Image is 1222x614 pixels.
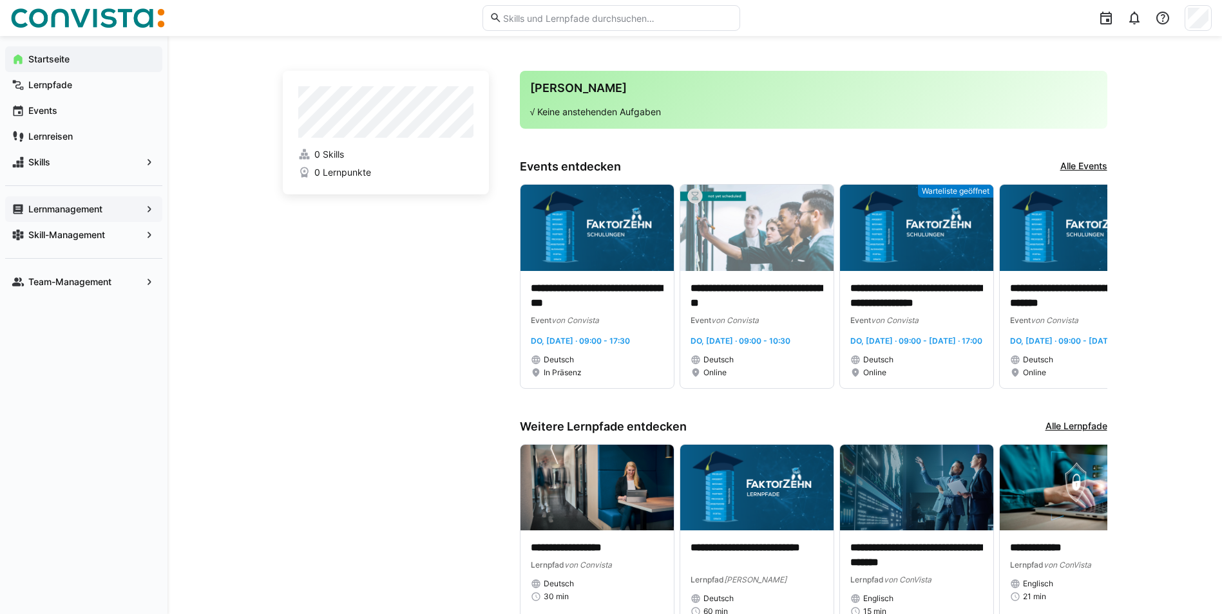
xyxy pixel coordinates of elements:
span: Englisch [863,593,893,604]
a: Alle Lernpfade [1045,420,1107,434]
span: Online [1023,367,1046,378]
img: image [1000,185,1153,271]
span: Lernpfad [531,560,564,570]
span: 0 Lernpunkte [314,166,371,179]
span: Lernpfad [850,575,884,584]
span: Deutsch [703,355,734,365]
span: Event [531,315,551,325]
span: von Convista [1031,315,1078,325]
h3: [PERSON_NAME] [530,81,1097,95]
span: In Präsenz [544,367,582,378]
span: Deutsch [863,355,893,365]
span: von Convista [871,315,919,325]
span: Lernpfad [691,575,724,584]
a: Alle Events [1060,160,1107,174]
input: Skills und Lernpfade durchsuchen… [502,12,732,24]
span: von Convista [564,560,612,570]
img: image [520,445,674,531]
span: von Convista [711,315,759,325]
span: Do, [DATE] · 09:00 - 10:30 [691,336,790,346]
span: Event [691,315,711,325]
span: Event [1010,315,1031,325]
a: 0 Skills [298,148,473,161]
span: Event [850,315,871,325]
p: √ Keine anstehenden Aufgaben [530,106,1097,118]
span: Do, [DATE] · 09:00 - [DATE] · 17:00 [1010,336,1142,346]
span: Deutsch [544,355,574,365]
img: image [680,445,834,531]
span: von Convista [551,315,599,325]
span: von ConVista [884,575,931,584]
span: Lernpfad [1010,560,1044,570]
img: image [680,185,834,271]
span: Do, [DATE] · 09:00 - 17:30 [531,336,630,346]
h3: Weitere Lernpfade entdecken [520,420,687,434]
span: Deutsch [544,579,574,589]
span: Do, [DATE] · 09:00 - [DATE] · 17:00 [850,336,982,346]
img: image [840,445,993,531]
span: 30 min [544,591,569,602]
h3: Events entdecken [520,160,621,174]
span: [PERSON_NAME] [724,575,787,584]
img: image [1000,445,1153,531]
span: Warteliste geöffnet [922,186,989,196]
span: von ConVista [1044,560,1091,570]
span: Deutsch [1023,355,1053,365]
img: image [840,185,993,271]
span: Englisch [1023,579,1053,589]
span: Deutsch [703,593,734,604]
span: 0 Skills [314,148,344,161]
span: 21 min [1023,591,1046,602]
span: Online [863,367,886,378]
img: image [520,185,674,271]
span: Online [703,367,727,378]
